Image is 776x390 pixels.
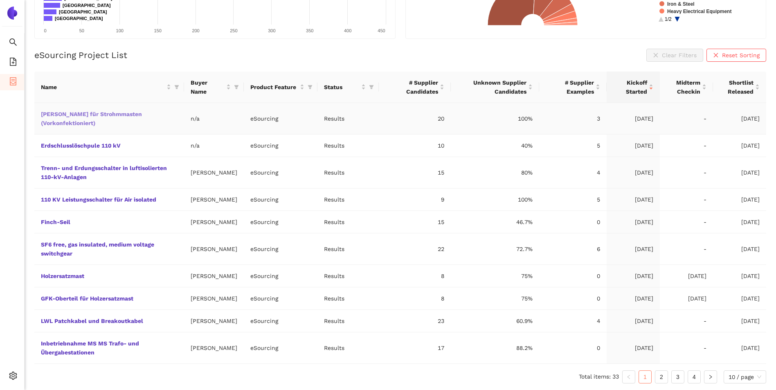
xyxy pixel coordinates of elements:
[116,28,124,33] text: 100
[672,371,684,383] a: 3
[184,265,244,287] td: [PERSON_NAME]
[713,157,766,188] td: [DATE]
[250,83,298,92] span: Product Feature
[9,55,17,71] span: file-add
[184,157,244,188] td: [PERSON_NAME]
[244,265,317,287] td: eSourcing
[306,81,314,93] span: filter
[244,233,317,265] td: eSourcing
[378,28,385,33] text: 450
[546,78,594,96] span: # Supplier Examples
[660,134,713,157] td: -
[268,28,275,33] text: 300
[154,28,161,33] text: 150
[230,28,237,33] text: 250
[379,310,451,332] td: 23
[607,332,660,364] td: [DATE]
[660,287,713,310] td: [DATE]
[724,370,766,383] div: Page Size
[660,188,713,211] td: -
[379,211,451,233] td: 15
[192,28,199,33] text: 200
[706,49,766,62] button: closeReset Sorting
[539,265,607,287] td: 0
[660,72,713,103] th: this column's title is Midterm Checkin,this column is sortable
[184,233,244,265] td: [PERSON_NAME]
[660,265,713,287] td: [DATE]
[244,211,317,233] td: eSourcing
[607,211,660,233] td: [DATE]
[660,211,713,233] td: -
[173,81,181,93] span: filter
[317,310,379,332] td: Results
[713,211,766,233] td: [DATE]
[639,370,652,383] li: 1
[317,265,379,287] td: Results
[660,157,713,188] td: -
[379,332,451,364] td: 17
[451,332,539,364] td: 88.2%
[379,265,451,287] td: 8
[9,369,17,385] span: setting
[713,72,766,103] th: this column's title is Shortlist Released,this column is sortable
[317,287,379,310] td: Results
[539,211,607,233] td: 0
[184,134,244,157] td: n/a
[244,188,317,211] td: eSourcing
[244,332,317,364] td: eSourcing
[451,188,539,211] td: 100%
[607,103,660,134] td: [DATE]
[306,28,313,33] text: 350
[6,7,19,20] img: Logo
[539,188,607,211] td: 5
[660,332,713,364] td: -
[244,287,317,310] td: eSourcing
[457,78,526,96] span: Unknown Supplier Candidates
[729,371,761,383] span: 10 / page
[184,287,244,310] td: [PERSON_NAME]
[713,52,719,59] span: close
[369,85,374,90] span: filter
[539,134,607,157] td: 5
[244,134,317,157] td: eSourcing
[667,1,695,7] text: Iron & Steel
[704,370,717,383] li: Next Page
[688,370,701,383] li: 4
[713,103,766,134] td: [DATE]
[667,9,731,14] text: Heavy Electrical Equipment
[451,287,539,310] td: 75%
[704,370,717,383] button: right
[622,370,635,383] button: left
[379,157,451,188] td: 15
[539,332,607,364] td: 0
[244,310,317,332] td: eSourcing
[660,233,713,265] td: -
[451,233,539,265] td: 72.7%
[9,35,17,52] span: search
[244,103,317,134] td: eSourcing
[660,310,713,332] td: -
[713,310,766,332] td: [DATE]
[579,370,619,383] li: Total items: 33
[660,103,713,134] td: -
[655,371,668,383] a: 2
[308,85,313,90] span: filter
[191,78,225,96] span: Buyer Name
[607,233,660,265] td: [DATE]
[317,233,379,265] td: Results
[722,51,760,60] span: Reset Sorting
[539,103,607,134] td: 3
[451,134,539,157] td: 40%
[639,371,651,383] a: 1
[9,74,17,91] span: container
[626,374,631,379] span: left
[607,134,660,157] td: [DATE]
[174,85,179,90] span: filter
[607,157,660,188] td: [DATE]
[184,211,244,233] td: [PERSON_NAME]
[607,188,660,211] td: [DATE]
[713,188,766,211] td: [DATE]
[451,103,539,134] td: 100%
[324,83,360,92] span: Status
[59,9,107,14] text: [GEOGRAPHIC_DATA]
